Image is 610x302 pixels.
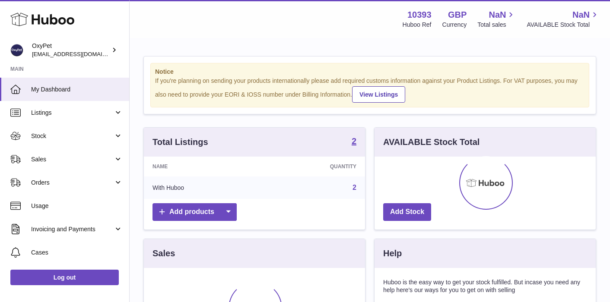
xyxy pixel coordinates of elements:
strong: 2 [352,137,356,145]
div: If you're planning on sending your products internationally please add required customs informati... [155,77,585,103]
span: [EMAIL_ADDRESS][DOMAIN_NAME] [32,50,127,57]
th: Quantity [261,157,365,176]
span: Sales [31,155,114,164]
span: My Dashboard [31,85,123,94]
div: Huboo Ref [403,21,432,29]
a: Add products [152,203,237,221]
a: NaN AVAILABLE Stock Total [527,9,600,29]
h3: AVAILABLE Stock Total [383,136,480,148]
strong: 10393 [407,9,432,21]
span: AVAILABLE Stock Total [527,21,600,29]
strong: Notice [155,68,585,76]
a: View Listings [352,86,405,103]
div: Currency [442,21,467,29]
a: Add Stock [383,203,431,221]
h3: Help [383,248,402,259]
a: 2 [353,184,356,191]
span: Stock [31,132,114,140]
p: Huboo is the easy way to get your stock fulfilled. But incase you need any help here's our ways f... [383,278,587,295]
span: Orders [31,179,114,187]
strong: GBP [448,9,467,21]
span: Listings [31,109,114,117]
span: Total sales [477,21,516,29]
a: NaN Total sales [477,9,516,29]
span: Invoicing and Payments [31,225,114,233]
th: Name [144,157,261,176]
span: Cases [31,249,123,257]
a: 2 [352,137,356,147]
h3: Sales [152,248,175,259]
h3: Total Listings [152,136,208,148]
td: With Huboo [144,176,261,199]
div: OxyPet [32,42,110,58]
span: NaN [572,9,590,21]
a: Log out [10,270,119,285]
span: NaN [489,9,506,21]
img: info@oxypet.co.uk [10,44,23,57]
span: Usage [31,202,123,210]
